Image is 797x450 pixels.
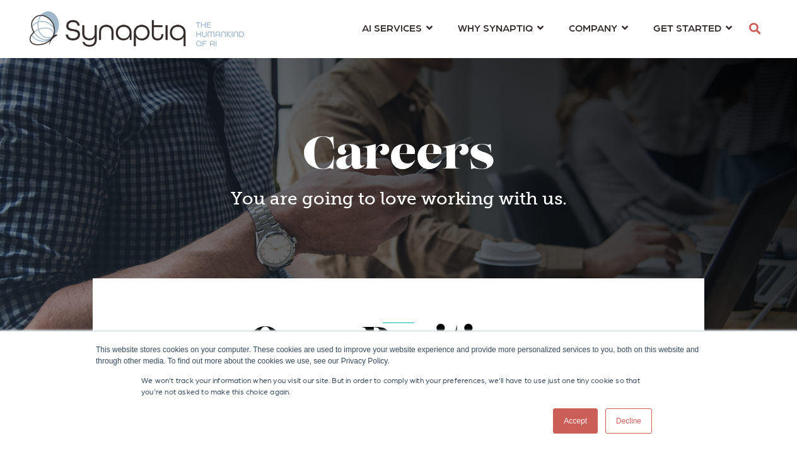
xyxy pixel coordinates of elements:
a: WHY SYNAPTIQ [458,16,544,39]
a: GET STARTED [653,16,732,39]
a: Decline [605,408,652,434]
h1: Careers [102,133,695,182]
span: WHY SYNAPTIQ [458,19,533,36]
a: Accept [553,408,598,434]
a: COMPANY [569,16,628,39]
span: GET STARTED [653,19,721,36]
p: We won't track your information when you visit our site. But in order to comply with your prefere... [141,374,656,397]
span: COMPANY [569,19,617,36]
div: This website stores cookies on your computer. These cookies are used to improve your website expe... [96,344,701,367]
h4: You are going to love working with us. [102,188,695,210]
img: synaptiq logo-1 [30,11,244,47]
h2: Open Positions [134,323,663,365]
nav: menu [349,6,745,52]
a: AI SERVICES [362,16,433,39]
span: AI SERVICES [362,19,422,36]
